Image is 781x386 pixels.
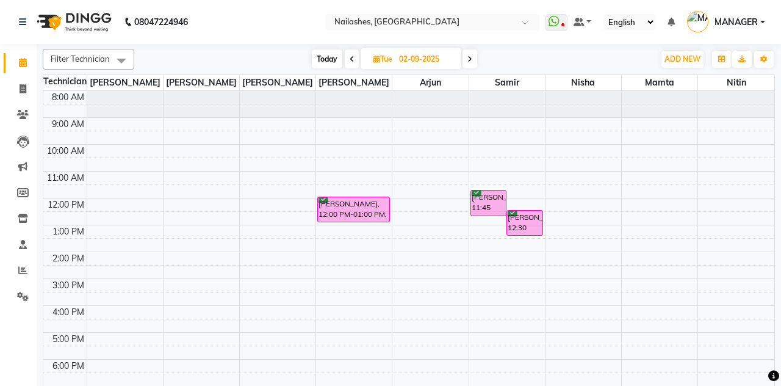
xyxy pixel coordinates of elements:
div: [PERSON_NAME], 12:30 PM-01:30 PM, Pedicure - Classic [507,211,542,235]
div: 12:00 PM [45,198,87,211]
span: [PERSON_NAME] [164,75,239,90]
span: Mamta [622,75,697,90]
div: 6:00 PM [50,360,87,373]
span: [PERSON_NAME] [240,75,315,90]
b: 08047224946 [134,5,188,39]
span: Arjun [392,75,468,90]
img: MANAGER [687,11,708,32]
span: [PERSON_NAME] [316,75,392,90]
span: Nitin [698,75,774,90]
span: Filter Technician [51,54,110,64]
span: Samir [469,75,545,90]
div: [PERSON_NAME], 11:45 AM-12:45 PM, Hair wash [471,191,506,216]
div: 3:00 PM [50,279,87,292]
span: ADD NEW [664,54,700,64]
span: Tue [370,54,395,64]
span: [PERSON_NAME] [87,75,163,90]
span: Nisha [545,75,621,90]
button: ADD NEW [661,51,704,68]
div: 10:00 AM [45,145,87,158]
div: 4:00 PM [50,306,87,319]
div: 9:00 AM [49,118,87,131]
div: 1:00 PM [50,225,87,238]
div: 11:00 AM [45,172,87,184]
img: logo [31,5,115,39]
span: MANAGER [714,16,758,29]
div: 8:00 AM [49,91,87,104]
input: 2025-09-02 [395,50,456,68]
div: 2:00 PM [50,252,87,265]
span: Today [312,49,342,68]
div: Technician [43,75,87,88]
div: [PERSON_NAME], 12:00 PM-01:00 PM, Restoration - Gel Color Changes (Hand) [318,197,389,222]
div: 5:00 PM [50,333,87,346]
